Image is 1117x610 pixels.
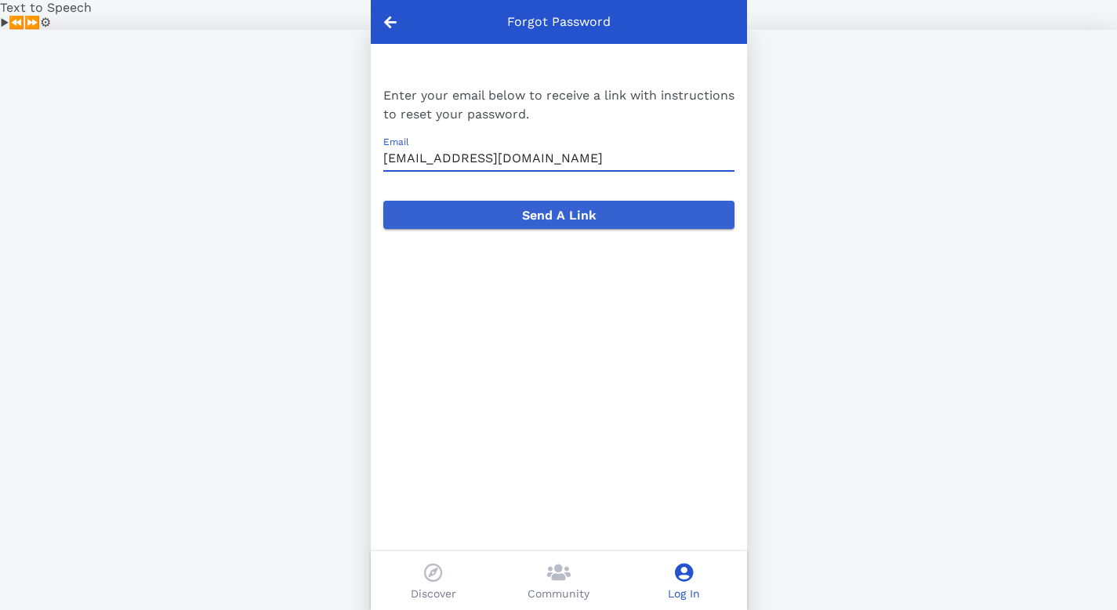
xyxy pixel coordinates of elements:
[40,15,51,30] button: Settings
[411,586,456,602] p: Discover
[9,15,24,30] button: Previous
[507,13,611,31] p: Forgot Password
[24,15,40,30] button: Forward
[396,208,722,223] span: Send A Link
[668,586,700,602] p: Log In
[383,201,734,229] button: Send A Link
[383,86,734,124] p: Enter your email below to receive a link with instructions to reset your password.
[528,586,589,602] p: Community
